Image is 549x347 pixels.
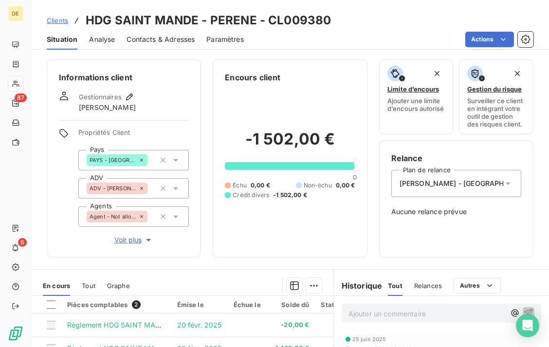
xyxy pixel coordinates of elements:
[47,16,68,25] a: Clients
[400,179,534,188] span: [PERSON_NAME] - [GEOGRAPHIC_DATA]
[225,129,355,159] h2: -1 502,00 €
[465,32,514,47] button: Actions
[225,72,280,83] h6: Encours client
[273,320,310,330] span: -20,00 €
[47,35,77,44] span: Situation
[251,181,270,190] span: 0,00 €
[206,35,244,44] span: Paramètres
[127,35,195,44] span: Contacts & Adresses
[107,282,130,290] span: Graphe
[79,93,122,101] span: Gestionnaires
[114,235,153,245] span: Voir plus
[90,157,137,163] span: PAYS - [GEOGRAPHIC_DATA]
[177,321,222,329] span: 20 févr. 2025
[387,97,445,112] span: Ajouter une limite d’encours autorisé
[321,301,341,309] div: Statut
[47,17,68,24] span: Clients
[82,282,95,290] span: Tout
[147,212,155,221] input: Ajouter une valeur
[90,214,137,219] span: Agent - Not allocated
[67,321,203,329] span: Règlement HDG SAINT MANDE - PERENE
[90,185,137,191] span: ADV - [PERSON_NAME]
[273,301,310,309] div: Solde dû
[67,300,165,309] div: Pièces comptables
[516,314,539,337] div: Open Intercom Messenger
[177,301,222,309] div: Émise le
[387,85,439,93] span: Limite d’encours
[18,238,27,247] span: 6
[8,326,23,341] img: Logo LeanPay
[147,184,155,193] input: Ajouter une valeur
[147,156,155,164] input: Ajouter une valeur
[8,6,23,21] div: DE
[459,59,533,134] button: Gestion du risqueSurveiller ce client en intégrant votre outil de gestion des risques client.
[132,300,141,309] span: 2
[414,282,442,290] span: Relances
[59,72,189,83] h6: Informations client
[79,103,136,112] span: [PERSON_NAME]
[43,282,70,290] span: En cours
[304,181,332,190] span: Non-échu
[86,12,331,29] h3: HDG SAINT MANDE - PERENE - CL009380
[379,59,454,134] button: Limite d’encoursAjouter une limite d’encours autorisé
[78,128,189,142] span: Propriétés Client
[15,93,27,102] span: 87
[78,235,189,245] button: Voir plus
[454,278,501,293] button: Autres
[234,301,261,309] div: Échue le
[273,191,307,200] span: -1 502,00 €
[388,282,403,290] span: Tout
[233,181,247,190] span: Échu
[391,207,521,217] span: Aucune relance prévue
[353,173,357,181] span: 0
[352,336,386,342] span: 25 juin 2025
[233,191,269,200] span: Crédit divers
[336,181,355,190] span: 0,00 €
[391,152,521,164] h6: Relance
[89,35,115,44] span: Analyse
[467,97,525,128] span: Surveiller ce client en intégrant votre outil de gestion des risques client.
[334,280,383,292] h6: Historique
[467,85,522,93] span: Gestion du risque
